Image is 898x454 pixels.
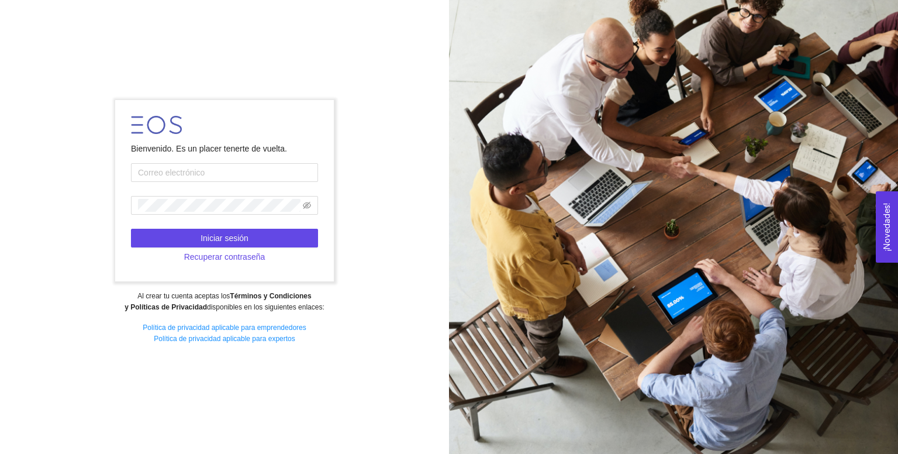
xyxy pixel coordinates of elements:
button: Open Feedback Widget [876,191,898,263]
span: Recuperar contraseña [184,250,265,263]
img: LOGO [131,116,182,134]
button: Recuperar contraseña [131,247,318,266]
a: Política de privacidad aplicable para emprendedores [143,324,306,332]
input: Correo electrónico [131,163,318,182]
a: Política de privacidad aplicable para expertos [154,335,295,343]
strong: Términos y Condiciones y Políticas de Privacidad [125,292,311,311]
div: Bienvenido. Es un placer tenerte de vuelta. [131,142,318,155]
div: Al crear tu cuenta aceptas los disponibles en los siguientes enlaces: [8,291,441,313]
span: Iniciar sesión [201,232,248,245]
span: eye-invisible [303,201,311,209]
button: Iniciar sesión [131,229,318,247]
a: Recuperar contraseña [131,252,318,262]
